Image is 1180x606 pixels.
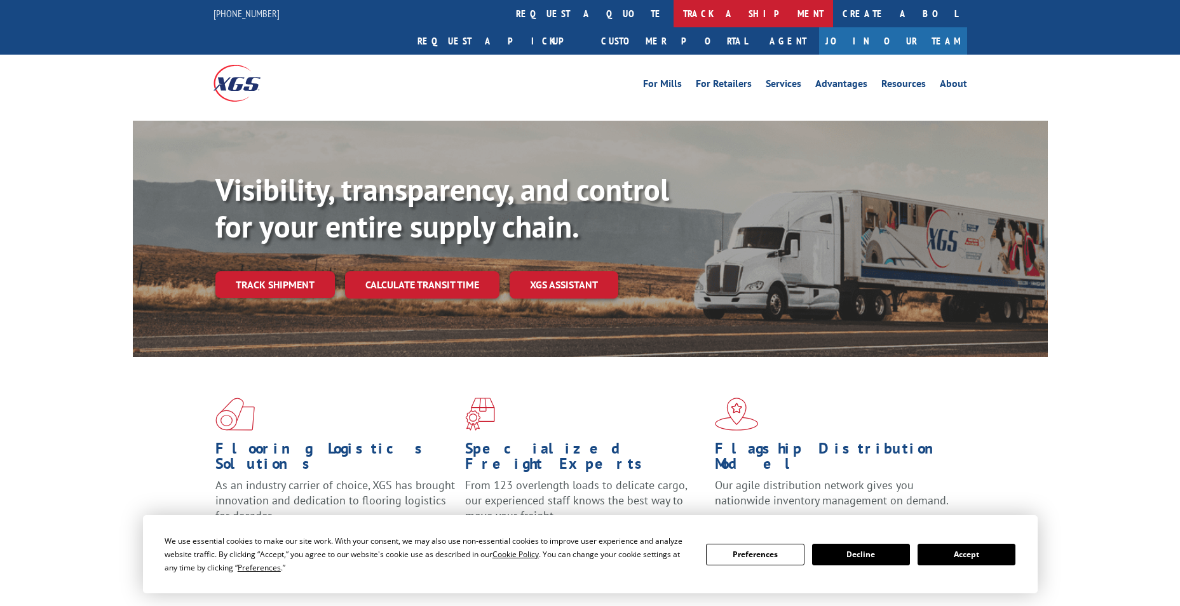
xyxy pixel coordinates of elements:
[215,441,456,478] h1: Flooring Logistics Solutions
[819,27,967,55] a: Join Our Team
[214,7,280,20] a: [PHONE_NUMBER]
[812,544,910,565] button: Decline
[918,544,1015,565] button: Accept
[215,478,455,523] span: As an industry carrier of choice, XGS has brought innovation and dedication to flooring logistics...
[165,534,691,574] div: We use essential cookies to make our site work. With your consent, we may also use non-essential ...
[465,398,495,431] img: xgs-icon-focused-on-flooring-red
[715,441,955,478] h1: Flagship Distribution Model
[757,27,819,55] a: Agent
[715,398,759,431] img: xgs-icon-flagship-distribution-model-red
[465,478,705,534] p: From 123 overlength loads to delicate cargo, our experienced staff knows the best way to move you...
[881,79,926,93] a: Resources
[766,79,801,93] a: Services
[492,549,539,560] span: Cookie Policy
[643,79,682,93] a: For Mills
[706,544,804,565] button: Preferences
[815,79,867,93] a: Advantages
[408,27,592,55] a: Request a pickup
[696,79,752,93] a: For Retailers
[715,478,949,508] span: Our agile distribution network gives you nationwide inventory management on demand.
[345,271,499,299] a: Calculate transit time
[238,562,281,573] span: Preferences
[592,27,757,55] a: Customer Portal
[143,515,1038,593] div: Cookie Consent Prompt
[940,79,967,93] a: About
[510,271,618,299] a: XGS ASSISTANT
[465,441,705,478] h1: Specialized Freight Experts
[215,271,335,298] a: Track shipment
[215,398,255,431] img: xgs-icon-total-supply-chain-intelligence-red
[215,170,669,246] b: Visibility, transparency, and control for your entire supply chain.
